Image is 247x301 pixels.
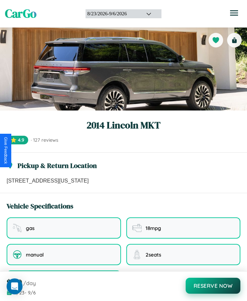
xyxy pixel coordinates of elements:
[7,177,240,185] p: [STREET_ADDRESS][US_STATE]
[7,201,73,211] h3: Vehicle Specifications
[132,223,142,233] img: fuel efficiency
[5,6,36,22] span: CarGo
[26,225,34,231] span: gas
[18,161,97,170] h3: Pickup & Return Location
[26,252,44,258] span: manual
[186,278,241,294] button: Reserve Now
[31,137,58,143] span: · 127 reviews
[7,278,23,294] div: Open Intercom Messenger
[3,137,8,164] div: Give Feedback
[7,136,28,144] span: ⭐ 4.9
[13,223,22,233] img: fuel type
[14,290,36,296] span: 8 / 23 - 9 / 6
[146,225,161,231] span: 18 mpg
[7,277,22,288] span: $ 190
[87,11,138,17] div: 8 / 23 / 2026 - 9 / 6 / 2026
[146,252,161,258] span: 2 seats
[7,118,240,132] h1: 2014 Lincoln MKT
[23,280,36,286] span: /day
[132,250,142,259] img: seating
